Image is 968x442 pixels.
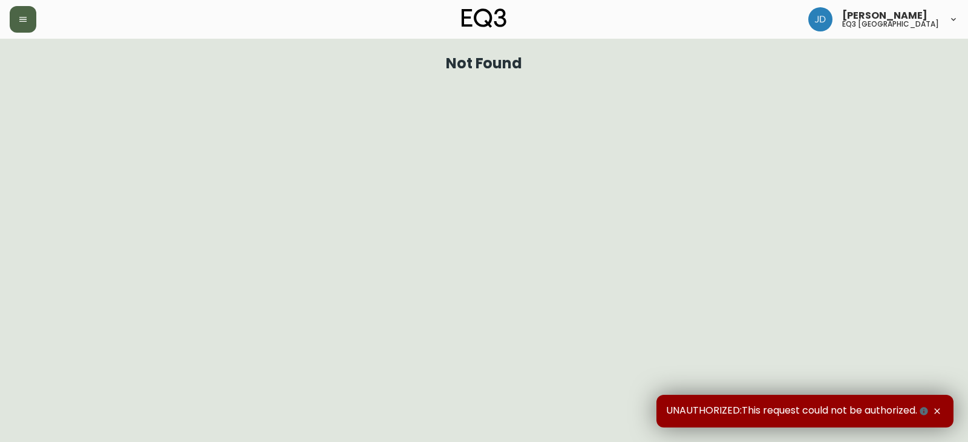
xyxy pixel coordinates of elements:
[446,58,523,69] h1: Not Found
[462,8,506,28] img: logo
[808,7,832,31] img: 7c567ac048721f22e158fd313f7f0981
[842,11,927,21] span: [PERSON_NAME]
[666,405,930,418] span: UNAUTHORIZED:This request could not be authorized.
[842,21,939,28] h5: eq3 [GEOGRAPHIC_DATA]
